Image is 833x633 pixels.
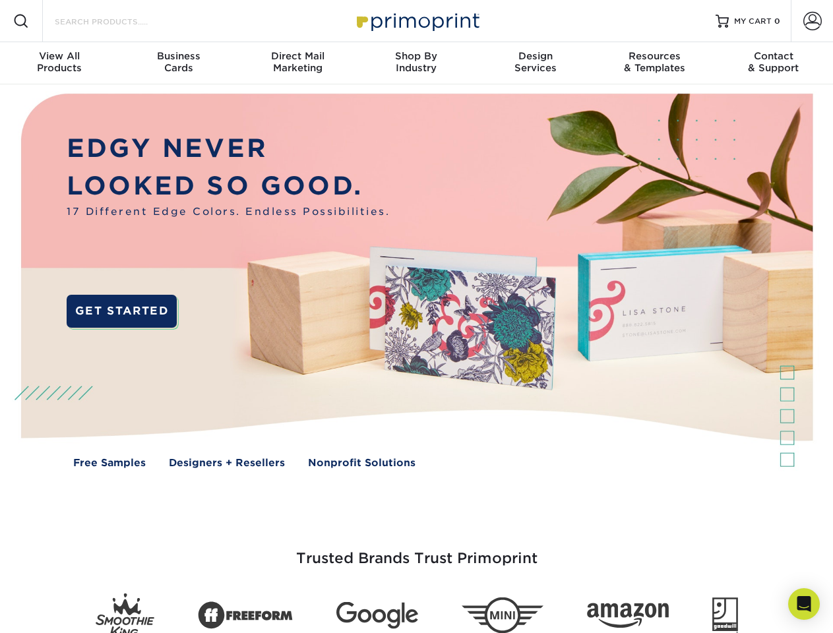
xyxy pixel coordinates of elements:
a: GET STARTED [67,295,177,328]
a: Free Samples [73,456,146,471]
span: Direct Mail [238,50,357,62]
span: Shop By [357,50,476,62]
div: Services [476,50,595,74]
span: Business [119,50,237,62]
span: Resources [595,50,714,62]
p: EDGY NEVER [67,130,390,167]
iframe: Google Customer Reviews [3,593,112,628]
img: Google [336,602,418,629]
p: LOOKED SO GOOD. [67,167,390,205]
a: Nonprofit Solutions [308,456,416,471]
a: Designers + Resellers [169,456,285,471]
a: Direct MailMarketing [238,42,357,84]
span: Contact [714,50,833,62]
h3: Trusted Brands Trust Primoprint [31,518,803,583]
img: Primoprint [351,7,483,35]
div: Marketing [238,50,357,74]
span: MY CART [734,16,772,27]
div: Industry [357,50,476,74]
span: Design [476,50,595,62]
span: 0 [774,16,780,26]
div: & Templates [595,50,714,74]
a: Shop ByIndustry [357,42,476,84]
div: Open Intercom Messenger [788,588,820,620]
span: 17 Different Edge Colors. Endless Possibilities. [67,204,390,220]
a: Resources& Templates [595,42,714,84]
a: DesignServices [476,42,595,84]
img: Goodwill [712,597,738,633]
a: Contact& Support [714,42,833,84]
a: BusinessCards [119,42,237,84]
input: SEARCH PRODUCTS..... [53,13,182,29]
img: Amazon [587,603,669,628]
div: Cards [119,50,237,74]
div: & Support [714,50,833,74]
